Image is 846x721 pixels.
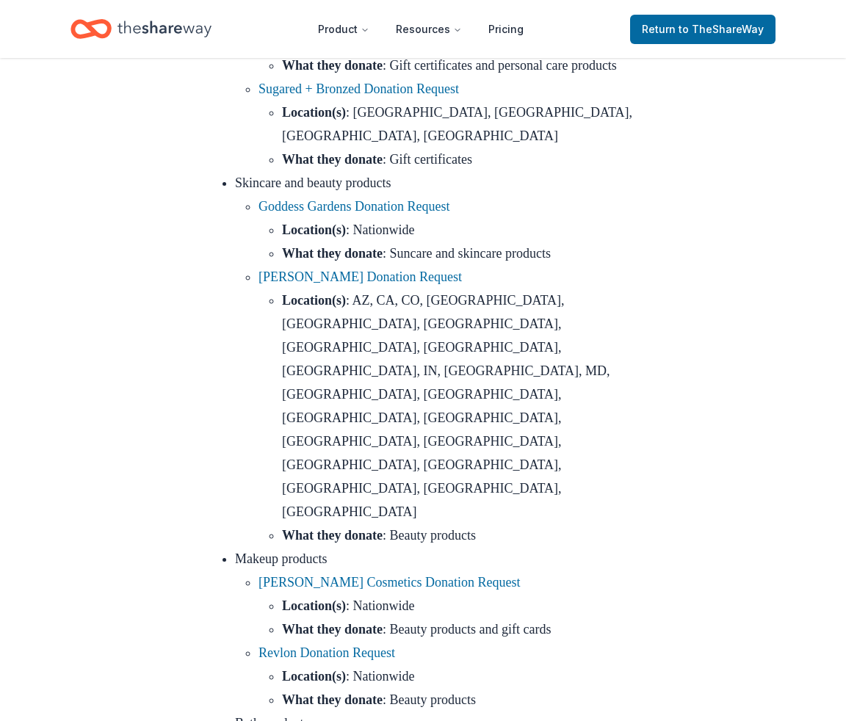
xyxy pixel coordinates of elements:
[235,547,634,711] li: Makeup products
[282,54,634,77] li: : Gift certificates and personal care products
[282,218,634,242] li: : Nationwide
[282,523,634,547] li: : Beauty products
[306,12,535,46] nav: Main
[282,246,383,261] strong: What they donate
[282,152,383,167] strong: What they donate
[282,528,383,543] strong: What they donate
[282,598,346,613] strong: Location(s)
[282,617,634,641] li: : Beauty products and gift cards
[282,58,383,73] strong: What they donate
[630,15,775,44] a: Returnto TheShareWay
[282,101,634,148] li: : [GEOGRAPHIC_DATA], [GEOGRAPHIC_DATA], [GEOGRAPHIC_DATA], [GEOGRAPHIC_DATA]
[282,222,346,237] strong: Location(s)
[282,289,634,523] li: : AZ, CA, CO, [GEOGRAPHIC_DATA], [GEOGRAPHIC_DATA], [GEOGRAPHIC_DATA], [GEOGRAPHIC_DATA], [GEOGRA...
[70,12,211,46] a: Home
[282,688,634,711] li: : Beauty products
[282,669,346,684] strong: Location(s)
[384,15,474,44] button: Resources
[282,293,346,308] strong: Location(s)
[282,242,634,265] li: : Suncare and skincare products
[258,575,520,590] a: [PERSON_NAME] Cosmetics Donation Request
[258,645,395,660] a: Revlon Donation Request
[477,15,535,44] a: Pricing
[642,21,764,38] span: Return
[282,594,634,617] li: : Nationwide
[258,269,462,284] a: [PERSON_NAME] Donation Request
[235,171,634,547] li: Skincare and beauty products
[282,664,634,688] li: : Nationwide
[282,105,346,120] strong: Location(s)
[306,15,381,44] button: Product
[282,622,383,637] strong: What they donate
[679,23,764,35] span: to TheShareWay
[282,692,383,707] strong: What they donate
[258,199,449,214] a: Goddess Gardens Donation Request
[282,148,634,171] li: : Gift certificates
[258,81,459,96] a: Sugared + Bronzed Donation Request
